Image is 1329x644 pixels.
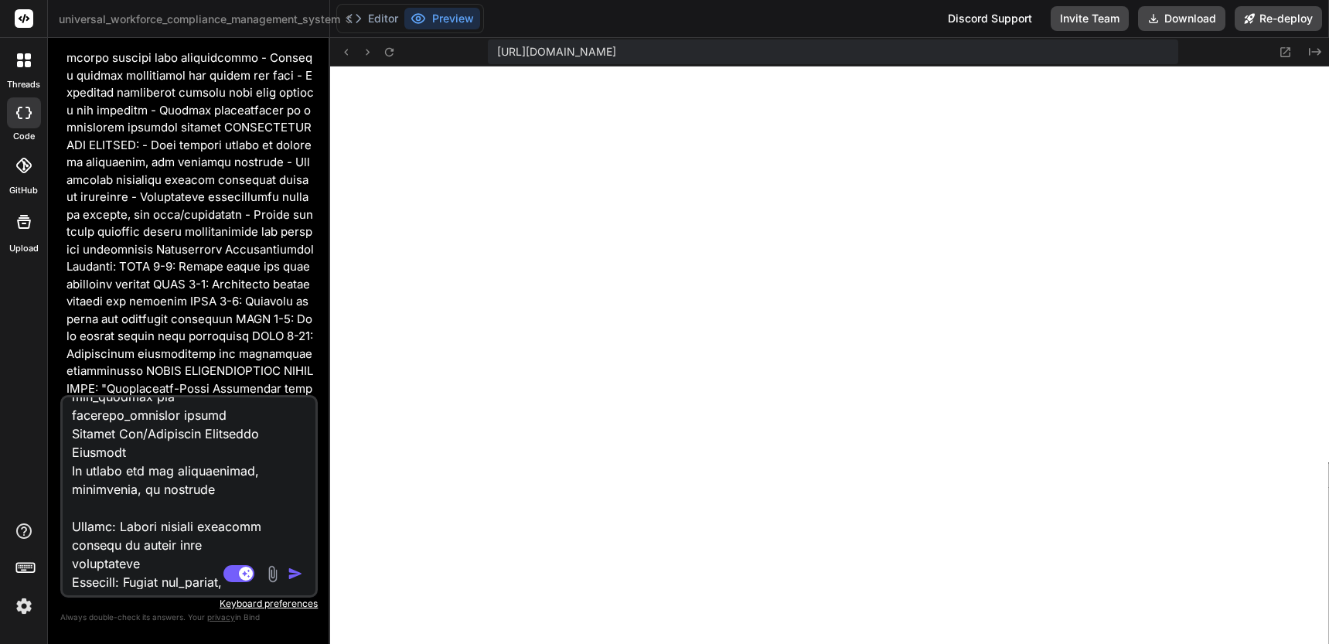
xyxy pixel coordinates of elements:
label: Upload [9,242,39,255]
p: Keyboard preferences [60,598,318,610]
button: Re-deploy [1235,6,1322,31]
span: universal_workforce_compliance_management_system [59,12,354,27]
textarea: Loremips dol sitametco adi elitsed doe temporin utl "Etd Magnaaliq Enimad Minimv Quis Nostrud Exe... [63,397,274,589]
p: Always double-check its answers. Your in Bind [60,610,318,625]
button: Invite Team [1051,6,1129,31]
label: threads [7,78,40,91]
button: Editor [340,8,404,29]
div: Discord Support [939,6,1041,31]
span: privacy [207,612,235,622]
label: code [13,130,35,143]
img: settings [11,593,37,619]
img: icon [288,566,303,581]
label: GitHub [9,184,38,197]
img: attachment [264,565,281,583]
button: Download [1138,6,1225,31]
button: Preview [404,8,480,29]
span: [URL][DOMAIN_NAME] [497,44,616,60]
iframe: Preview [330,66,1329,644]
